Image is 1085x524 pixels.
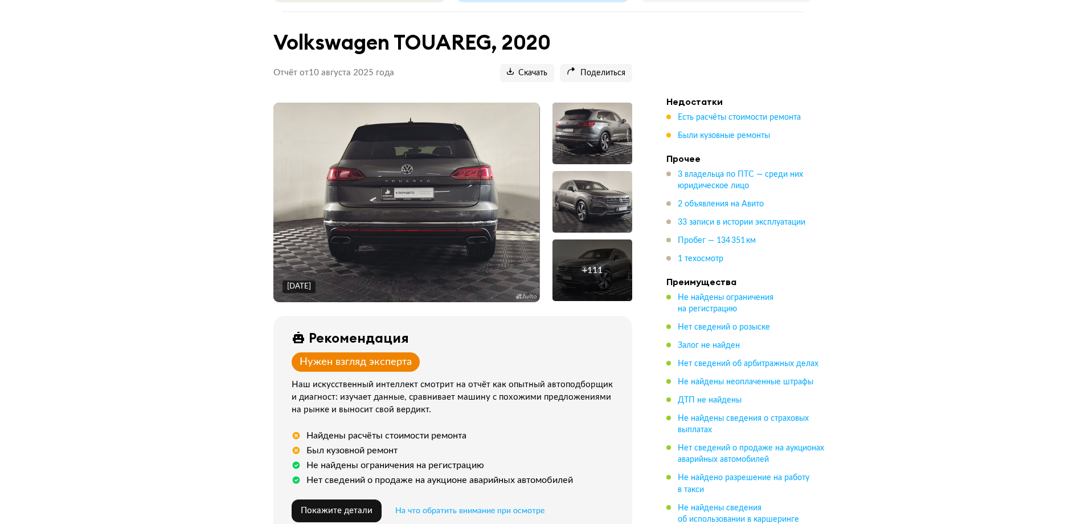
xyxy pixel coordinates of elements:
[678,170,803,190] span: 3 владельца по ПТС — среди них юридическое лицо
[678,237,756,245] span: Пробег — 134 351 км
[678,218,805,226] span: 33 записи в истории эксплуатации
[395,507,544,515] span: На что обратить внимание при осмотре
[678,323,770,331] span: Нет сведений о розыске
[678,474,809,493] span: Не найдено разрешение на работу в такси
[306,445,398,456] div: Был кузовной ремонт
[678,342,740,350] span: Залог не найден
[273,30,632,55] h1: Volkswagen TOUAREG, 2020
[678,200,764,208] span: 2 объявления на Авито
[560,64,632,82] button: Поделиться
[273,103,539,302] img: Main car
[300,356,412,368] div: Нужен взгляд эксперта
[507,68,547,79] span: Скачать
[678,504,799,523] span: Не найдены сведения об использовании в каршеринге
[301,506,372,515] span: Покажите детали
[678,255,723,263] span: 1 техосмотр
[306,460,484,471] div: Не найдены ограничения на регистрацию
[678,294,773,313] span: Не найдены ограничения на регистрацию
[582,265,603,276] div: + 111
[666,153,826,164] h4: Прочее
[287,282,311,292] div: [DATE]
[500,64,554,82] button: Скачать
[567,68,625,79] span: Поделиться
[306,474,573,486] div: Нет сведений о продаже на аукционе аварийных автомобилей
[678,132,770,140] span: Были кузовные ремонты
[309,330,409,346] div: Рекомендация
[678,360,818,368] span: Нет сведений об арбитражных делах
[678,113,801,121] span: Есть расчёты стоимости ремонта
[306,430,466,441] div: Найдены расчёты стоимости ремонта
[666,276,826,287] h4: Преимущества
[273,67,394,79] p: Отчёт от 10 августа 2025 года
[678,444,824,464] span: Нет сведений о продаже на аукционах аварийных автомобилей
[678,415,809,434] span: Не найдены сведения о страховых выплатах
[678,378,813,386] span: Не найдены неоплаченные штрафы
[678,396,742,404] span: ДТП не найдены
[666,96,826,107] h4: Недостатки
[292,379,619,416] div: Наш искусственный интеллект смотрит на отчёт как опытный автоподборщик и диагност: изучает данные...
[292,499,382,522] button: Покажите детали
